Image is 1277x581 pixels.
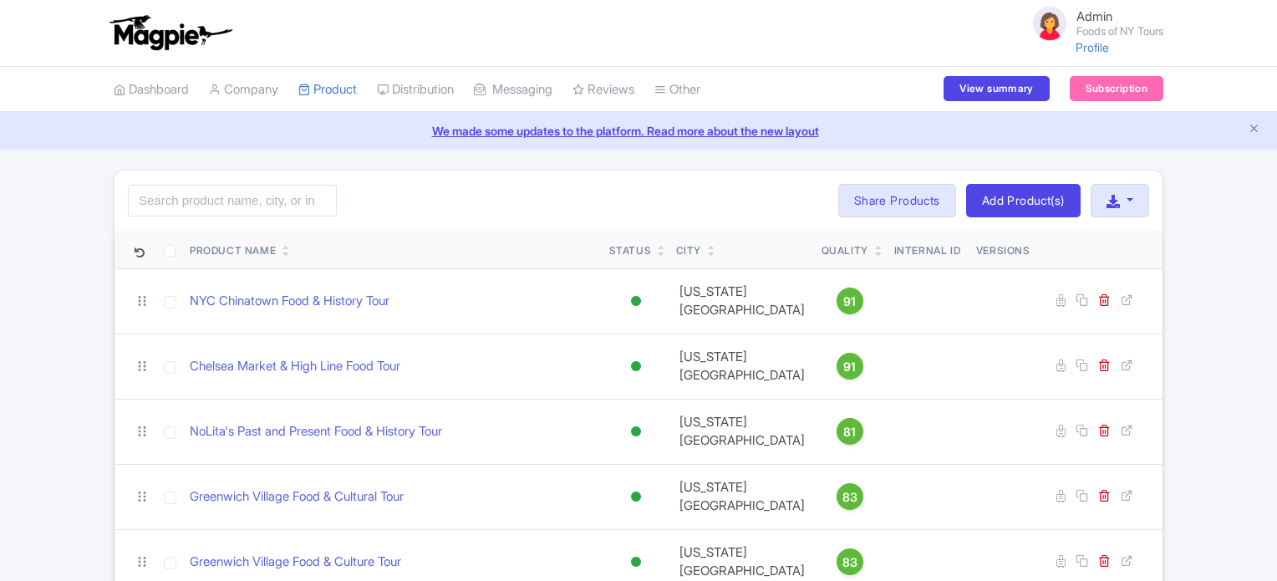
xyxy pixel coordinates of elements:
[822,483,878,510] a: 83
[944,76,1049,101] a: View summary
[969,231,1037,269] th: Versions
[843,423,856,441] span: 81
[10,122,1267,140] a: We made some updates to the platform. Read more about the new layout
[885,231,969,269] th: Internal ID
[669,334,815,399] td: [US_STATE][GEOGRAPHIC_DATA]
[628,550,644,574] div: Active
[190,487,404,507] a: Greenwich Village Food & Cultural Tour
[966,184,1081,217] a: Add Product(s)
[128,185,337,217] input: Search product name, city, or interal id
[822,288,878,314] a: 91
[377,67,454,113] a: Distribution
[822,418,878,445] a: 81
[822,243,868,258] div: Quality
[474,67,552,113] a: Messaging
[1076,26,1163,37] small: Foods of NY Tours
[628,354,644,379] div: Active
[669,268,815,334] td: [US_STATE][GEOGRAPHIC_DATA]
[190,422,442,441] a: NoLita's Past and Present Food & History Tour
[628,420,644,444] div: Active
[842,488,857,507] span: 83
[669,464,815,529] td: [US_STATE][GEOGRAPHIC_DATA]
[190,243,276,258] div: Product Name
[190,357,400,376] a: Chelsea Market & High Line Food Tour
[190,292,389,311] a: NYC Chinatown Food & History Tour
[298,67,357,113] a: Product
[105,14,235,51] img: logo-ab69f6fb50320c5b225c76a69d11143b.png
[669,399,815,464] td: [US_STATE][GEOGRAPHIC_DATA]
[843,358,856,376] span: 91
[1076,40,1109,54] a: Profile
[1076,8,1112,24] span: Admin
[843,293,856,311] span: 91
[676,243,701,258] div: City
[842,553,857,572] span: 83
[1248,120,1260,140] button: Close announcement
[822,353,878,380] a: 91
[628,485,644,509] div: Active
[838,184,956,217] a: Share Products
[609,243,652,258] div: Status
[114,67,189,113] a: Dashboard
[628,289,644,313] div: Active
[1070,76,1163,101] a: Subscription
[822,548,878,575] a: 83
[572,67,634,113] a: Reviews
[190,553,401,572] a: Greenwich Village Food & Culture Tour
[1020,3,1163,43] a: Admin Foods of NY Tours
[1030,3,1070,43] img: avatar_key_member-9c1dde93af8b07d7383eb8b5fb890c87.png
[209,67,278,113] a: Company
[654,67,700,113] a: Other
